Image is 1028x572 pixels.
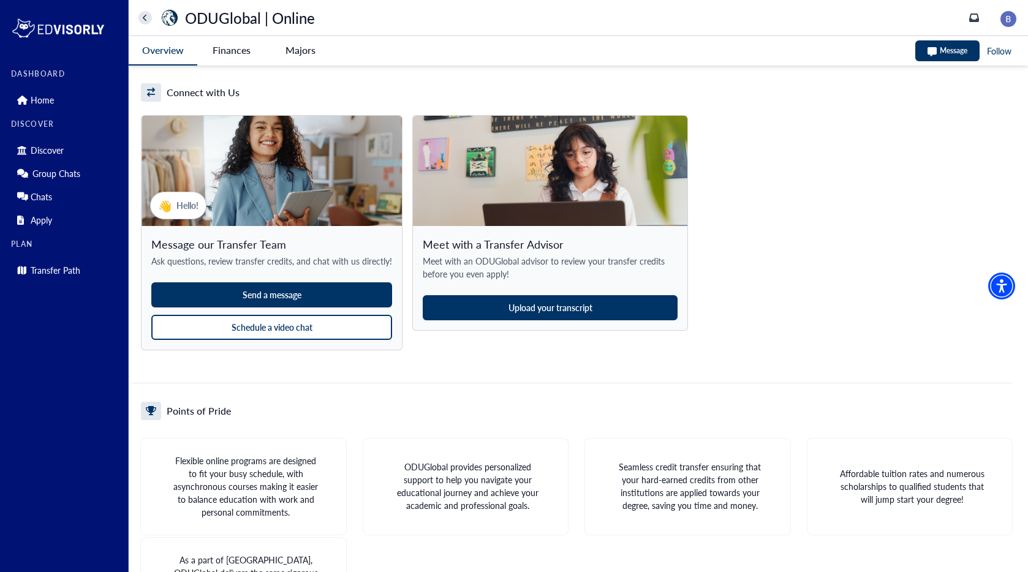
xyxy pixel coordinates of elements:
[616,461,765,512] p: Seamless credit transfer ensuring that your hard-earned credits from other institutions are appli...
[11,210,121,230] div: Apply
[31,95,54,105] p: Home
[151,315,392,340] button: Schedule a video chat
[11,16,105,40] img: logo
[129,36,197,66] button: Overview
[393,461,543,512] p: ODUGlobal provides personalized support to help you navigate your educational journey and achieve...
[11,70,121,78] label: DASHBOARD
[151,255,392,268] span: Ask questions, review transfer credits, and chat with us directly!
[158,197,172,214] div: 👋
[31,145,64,156] p: Discover
[138,11,152,24] button: home
[11,140,121,160] div: Discover
[986,43,1013,59] button: Follow
[172,454,321,519] p: Flexible online programs are designed to fit your busy schedule, with asynchronous courses making...
[167,404,231,418] h5: Points of Pride
[11,164,121,183] div: Group Chats
[185,11,315,24] p: ODUGlobal | Online
[423,295,678,320] button: Upload your transcript
[151,236,392,252] span: Message our Transfer Team
[11,260,121,280] div: Transfer Path
[32,168,80,179] p: Group Chats
[160,8,180,28] img: universityName
[151,282,392,307] button: Send a message
[988,273,1015,299] div: Accessibility Menu
[413,116,687,226] img: Meet with a Transfer Advisor
[150,192,206,219] div: Hello!
[31,192,52,202] p: Chats
[915,40,980,61] button: Message
[167,86,240,99] h5: Connect with Us
[197,36,266,64] button: Finances
[1000,11,1016,27] img: image
[31,215,52,225] p: Apply
[11,90,121,110] div: Home
[969,13,979,23] a: inbox
[423,255,678,280] span: Meet with an ODUGlobal advisor to review your transfer credits before you even apply!
[11,240,121,249] label: PLAN
[266,36,334,64] button: Majors
[423,236,678,252] span: Meet with a Transfer Advisor
[142,116,402,226] img: 👋
[837,467,987,506] p: Affordable tuition rates and numerous scholarships to qualified students that will jump start you...
[31,265,80,276] p: Transfer Path
[11,120,121,129] label: DISCOVER
[11,187,121,206] div: Chats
